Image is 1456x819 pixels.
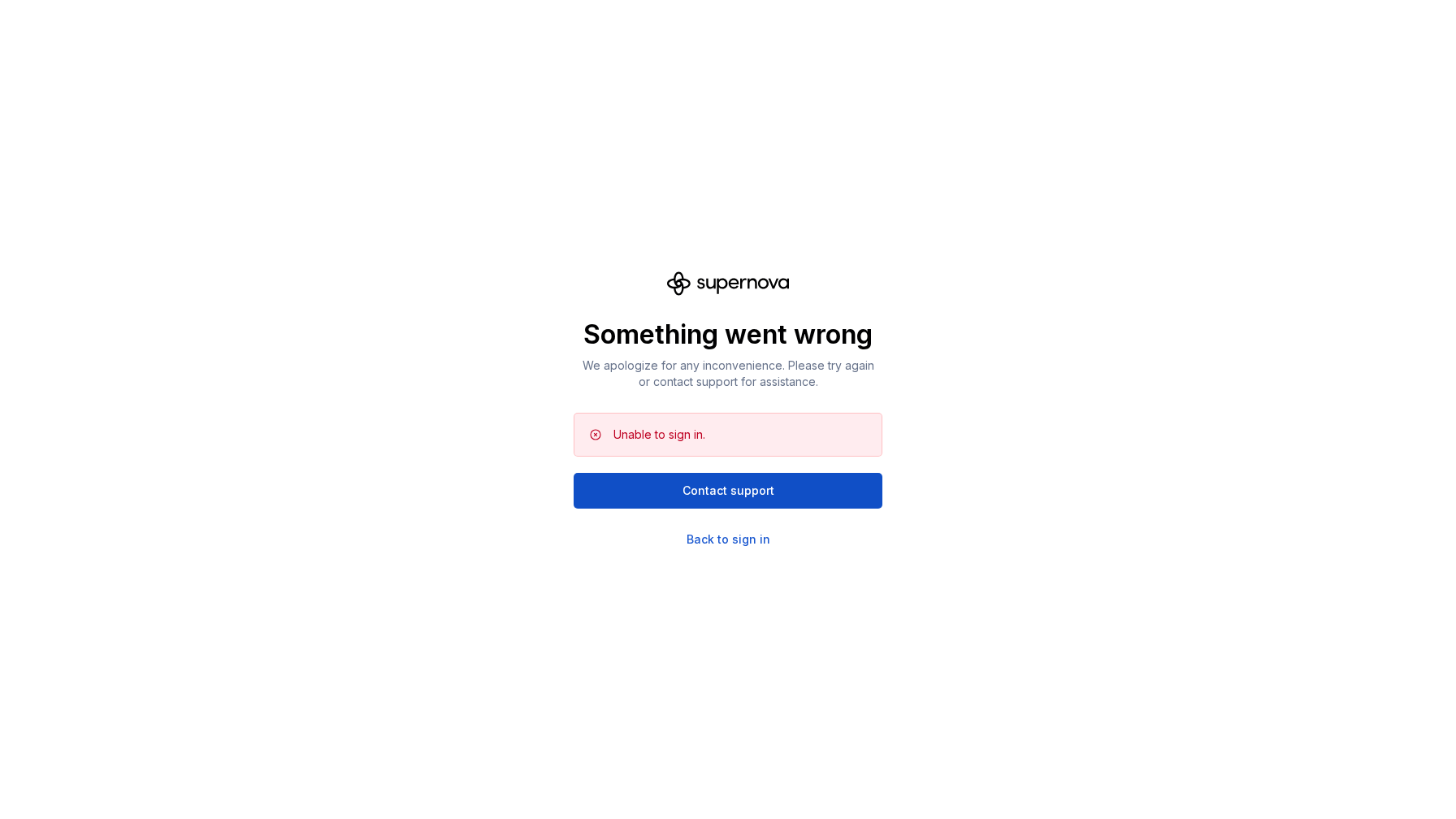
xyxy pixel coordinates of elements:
button: Contact support [574,473,882,509]
p: We apologize for any inconvenience. Please try again or contact support for assistance. [574,357,882,390]
span: Contact support [682,483,774,499]
div: Unable to sign in. [613,427,705,443]
p: Something went wrong [574,318,882,351]
a: Back to sign in [687,531,770,548]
